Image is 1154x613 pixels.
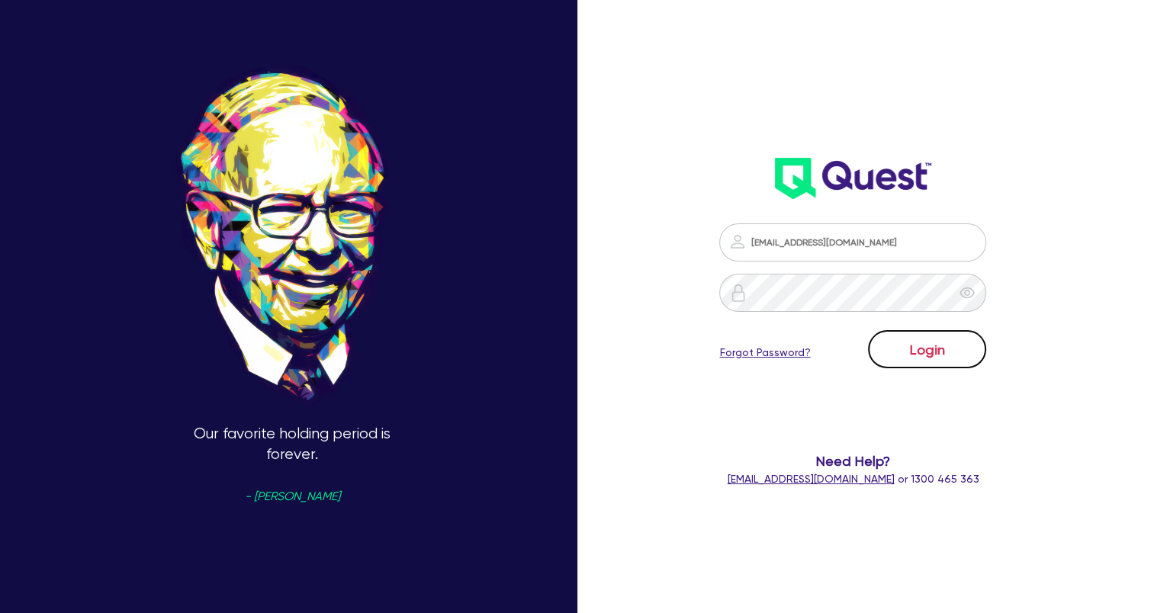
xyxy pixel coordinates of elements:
button: Login [868,330,986,368]
span: eye [960,285,975,300]
input: Email address [719,223,986,262]
img: icon-password [728,233,747,251]
span: - [PERSON_NAME] [245,491,340,502]
img: wH2k97JdezQIQAAAABJRU5ErkJggg== [775,158,931,199]
a: Forgot Password? [719,345,810,361]
a: [EMAIL_ADDRESS][DOMAIN_NAME] [727,473,894,485]
span: Need Help? [704,451,1003,471]
img: icon-password [729,284,747,302]
span: or 1300 465 363 [727,473,979,485]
